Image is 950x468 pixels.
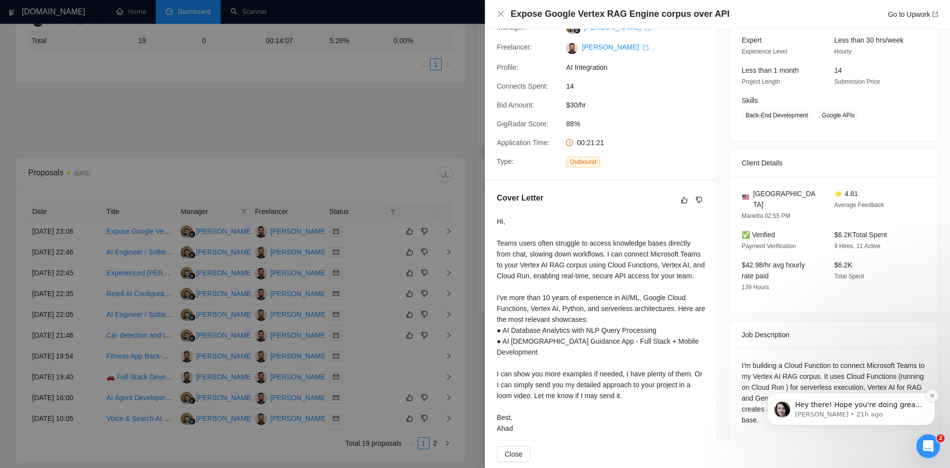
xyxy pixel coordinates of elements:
span: Expert [742,36,761,44]
span: dislike [696,196,703,204]
span: Less than 1 month [742,66,799,74]
p: Message from Iryna, sent 21h ago [43,80,171,89]
span: export [643,45,649,51]
span: $42.98/hr avg hourly rate paid [742,261,805,280]
span: Bid Amount: [497,101,534,109]
div: message notification from Iryna, 21h ago. Hey there! Hope you're doing great 😊 It’s been a bit qu... [15,62,183,95]
span: clock-circle [566,139,573,146]
h4: Expose Google Vertex RAG Engine corpus over API [511,8,729,20]
span: 2 [937,434,945,442]
span: 00:21:21 [577,139,604,147]
span: Payment Verification [742,243,796,250]
span: Less than 30 hrs/week [834,36,903,44]
img: gigradar-bm.png [573,27,580,34]
button: Close [497,446,530,462]
span: close [497,10,505,18]
span: export [932,11,938,17]
span: AI Integration [566,62,714,73]
span: 14 [834,66,842,74]
button: Close [497,10,505,18]
div: Client Details [742,150,926,176]
span: Connects Spent: [497,82,548,90]
span: Marietta 02:55 PM [742,212,790,219]
span: Back-End Development [742,110,812,121]
img: Profile image for Iryna [22,71,38,87]
span: Skills [742,97,758,104]
span: ⭐ 4.81 [834,190,858,198]
span: Type: [497,157,514,165]
button: Dismiss notification [174,59,187,72]
span: Profile: [497,63,519,71]
div: Hi, Teams users often struggle to access knowledge bases directly from chat, slowing down workflo... [497,216,705,434]
span: $30/hr [566,100,714,110]
span: $6.2K [834,261,853,269]
span: Average Feedback [834,202,884,208]
span: like [681,196,688,204]
div: I'm building a Cloud Function to connect Microsoft Teams to my Vertex AI RAG corpus. It uses Clou... [742,360,926,425]
span: GigRadar Score: [497,120,548,128]
span: [GEOGRAPHIC_DATA] [753,188,818,210]
span: $6.2K Total Spent [834,231,887,239]
span: 139 Hours [742,284,769,291]
a: Go to Upworkexport [888,10,938,18]
button: like [678,194,690,206]
span: Application Time: [497,139,550,147]
span: Hourly [834,48,852,55]
span: Experience Level [742,48,787,55]
div: Job Description [742,321,926,348]
span: Hey there! Hope you're doing great 😊 It’s been a bit quiet here - just checking in to see if ther... [43,70,170,108]
iframe: Intercom notifications message [752,330,950,441]
span: ✅ Verified [742,231,775,239]
span: Freelancer: [497,43,532,51]
span: Submission Price [834,78,880,85]
span: Outbound [566,156,600,167]
iframe: Intercom live chat [916,434,940,458]
span: 9 Hires, 11 Active [834,243,880,250]
button: dislike [693,194,705,206]
span: Total Spent [834,273,864,280]
img: 🇺🇸 [742,194,749,201]
a: [PERSON_NAME] export [582,43,649,51]
span: Project Length [742,78,780,85]
span: Google APIs [818,110,859,121]
span: 88% [566,118,714,129]
span: Close [505,449,522,460]
span: 14 [566,81,714,92]
img: c1G6oFvQWOK_rGeOIegVZUbDQsuYj_xB4b-sGzW8-UrWMS8Fcgd0TEwtWxuU7AZ-gB [566,42,578,54]
h5: Cover Letter [497,192,543,204]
